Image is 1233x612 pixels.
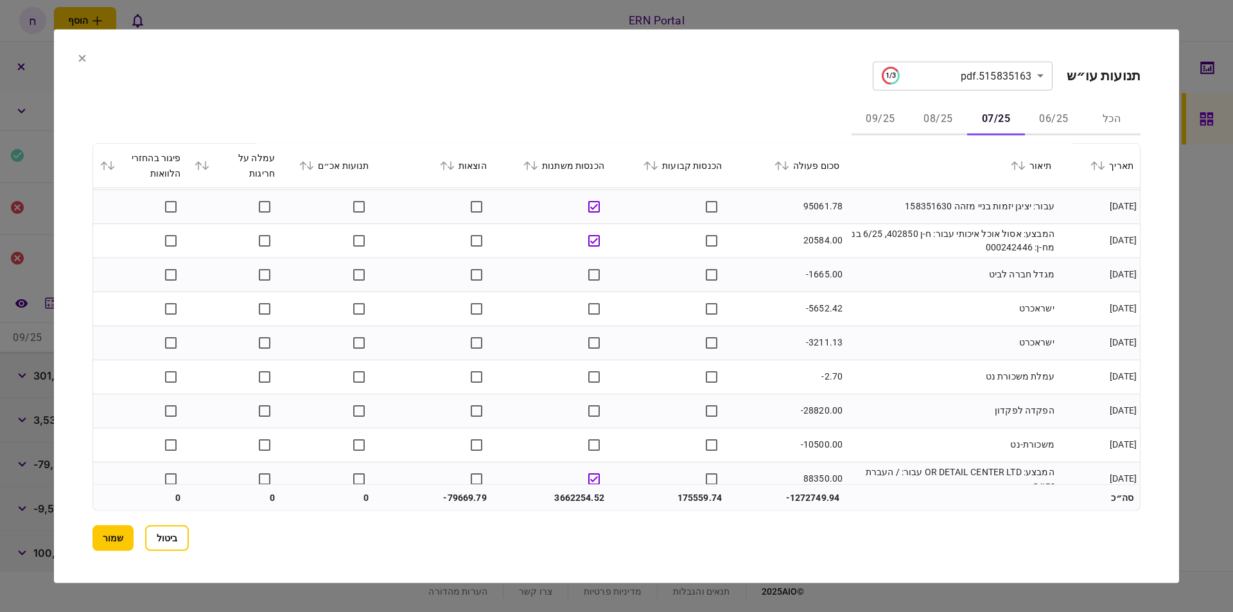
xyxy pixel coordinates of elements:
td: [DATE] [1058,292,1140,326]
td: [DATE] [1058,394,1140,428]
td: -1665.00 [728,258,846,292]
text: 1/3 [885,71,895,80]
td: 3662254.52 [493,485,611,511]
h2: תנועות עו״ש [1067,67,1141,83]
td: [DATE] [1058,223,1140,258]
button: 09/25 [852,104,909,135]
td: המבצע: OR DETAIL CENTER LTD עבור: / העברת זה״ב [846,462,1058,496]
td: 95061.78 [728,189,846,223]
button: הכל [1083,104,1141,135]
td: 0 [93,485,188,511]
td: -2.70 [728,360,846,394]
td: [DATE] [1058,428,1140,462]
td: 20584.00 [728,223,846,258]
td: [DATE] [1058,258,1140,292]
div: עמלה על חריגות [194,150,275,180]
div: תאריך [1064,157,1133,173]
td: סה״כ [1058,485,1140,511]
button: 06/25 [1025,104,1083,135]
td: משכורת-נט [846,428,1058,462]
td: -10500.00 [728,428,846,462]
td: המבצע: אסול אוכל איכותי עבור: ח-ן 402850, 6/25 בנ מח-ן: 000242446 [846,223,1058,258]
button: שמור [92,525,134,551]
td: ישראכרט [846,292,1058,326]
td: [DATE] [1058,326,1140,360]
div: הוצאות [382,157,487,173]
td: [DATE] [1058,360,1140,394]
div: פיגור בהחזרי הלוואות [100,150,181,180]
td: עמלת משכורת נט [846,360,1058,394]
div: הכנסות משתנות [500,157,604,173]
td: [DATE] [1058,462,1140,496]
div: 515835163.pdf [882,67,1032,85]
div: סכום פעולה [735,157,839,173]
td: 0 [188,485,282,511]
td: 0 [281,485,376,511]
td: ישראכרט [846,326,1058,360]
td: [DATE] [1058,189,1140,223]
button: 07/25 [967,104,1025,135]
td: -5652.42 [728,292,846,326]
button: ביטול [145,525,189,551]
td: -79669.79 [376,485,493,511]
button: 08/25 [909,104,967,135]
td: -3211.13 [728,326,846,360]
td: -28820.00 [728,394,846,428]
div: תיאור [852,157,1051,173]
div: הכנסות קבועות [617,157,722,173]
td: 175559.74 [611,485,728,511]
div: תנועות אכ״ם [288,157,369,173]
td: מגדל חברה לביט [846,258,1058,292]
td: עבור: יציגן יזמות בניי מזהה 158351630 [846,189,1058,223]
td: הפקדה לפקדון [846,394,1058,428]
td: -1272749.94 [728,485,846,511]
td: 88350.00 [728,462,846,496]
